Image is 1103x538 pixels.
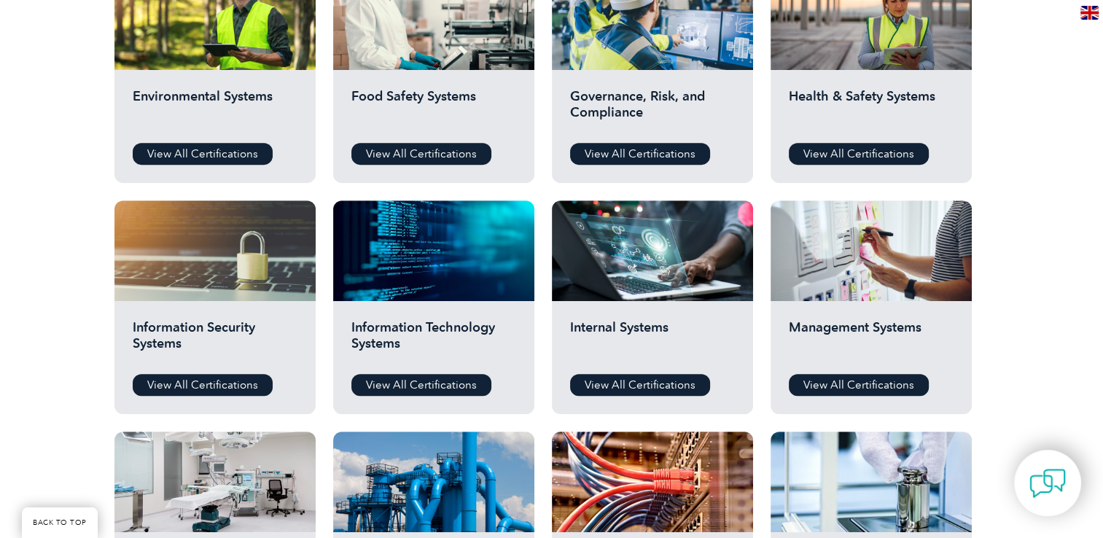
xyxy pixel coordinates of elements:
h2: Governance, Risk, and Compliance [570,88,735,132]
a: View All Certifications [133,143,273,165]
h2: Environmental Systems [133,88,297,132]
a: BACK TO TOP [22,507,98,538]
h2: Management Systems [789,319,954,363]
img: en [1080,6,1099,20]
a: View All Certifications [133,374,273,396]
a: View All Certifications [789,143,929,165]
a: View All Certifications [570,143,710,165]
h2: Information Security Systems [133,319,297,363]
a: View All Certifications [570,374,710,396]
h2: Health & Safety Systems [789,88,954,132]
a: View All Certifications [351,374,491,396]
h2: Food Safety Systems [351,88,516,132]
h2: Internal Systems [570,319,735,363]
img: contact-chat.png [1029,465,1066,502]
a: View All Certifications [351,143,491,165]
h2: Information Technology Systems [351,319,516,363]
a: View All Certifications [789,374,929,396]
